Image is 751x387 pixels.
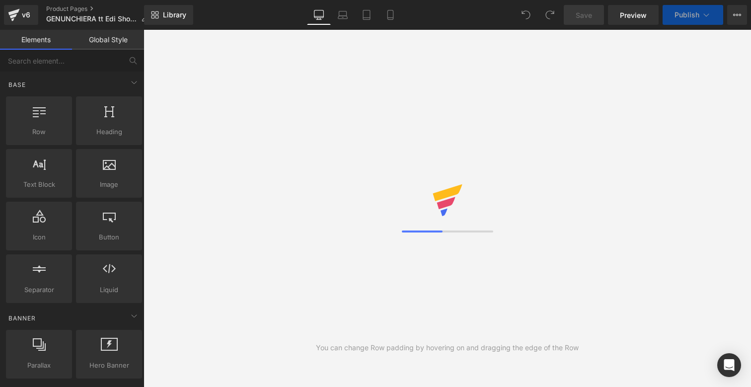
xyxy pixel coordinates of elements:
button: Undo [516,5,536,25]
span: Liquid [79,285,139,295]
a: v6 [4,5,38,25]
a: Tablet [355,5,378,25]
span: Hero Banner [79,360,139,371]
a: Preview [608,5,659,25]
a: New Library [144,5,193,25]
button: More [727,5,747,25]
span: Save [576,10,592,20]
span: Separator [9,285,69,295]
span: Preview [620,10,647,20]
span: Text Block [9,179,69,190]
a: Desktop [307,5,331,25]
a: Laptop [331,5,355,25]
button: Redo [540,5,560,25]
span: Heading [79,127,139,137]
a: Product Pages [46,5,156,13]
span: Publish [675,11,699,19]
a: Global Style [72,30,144,50]
div: v6 [20,8,32,21]
span: GENUNCHIERA tt Edi Shop 2 [46,15,137,23]
span: Base [7,80,27,89]
span: Library [163,10,186,19]
span: Banner [7,313,37,323]
span: Icon [9,232,69,242]
span: Parallax [9,360,69,371]
span: Row [9,127,69,137]
button: Publish [663,5,723,25]
div: Open Intercom Messenger [717,353,741,377]
span: Button [79,232,139,242]
span: Image [79,179,139,190]
div: You can change Row padding by hovering on and dragging the edge of the Row [316,342,579,353]
a: Mobile [378,5,402,25]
